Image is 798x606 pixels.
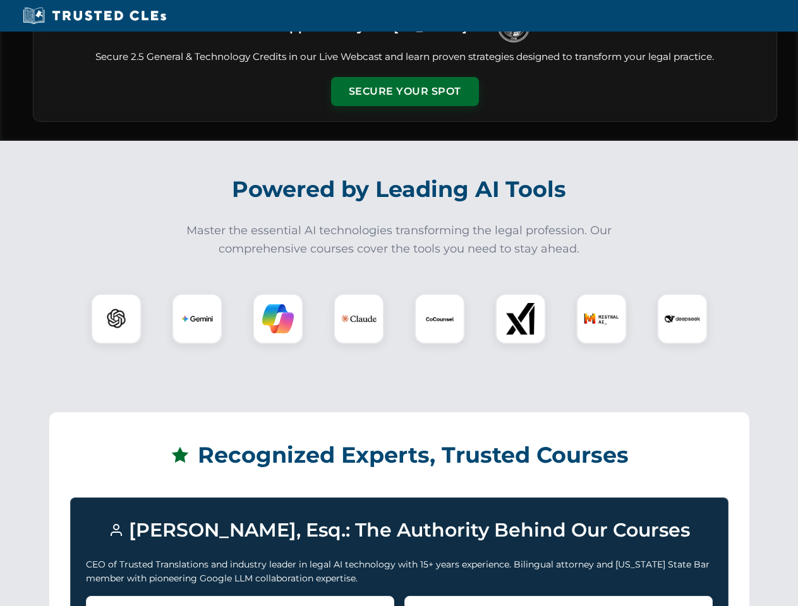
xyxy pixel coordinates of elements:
[70,433,728,477] h2: Recognized Experts, Trusted Courses
[262,303,294,335] img: Copilot Logo
[49,50,761,64] p: Secure 2.5 General & Technology Credits in our Live Webcast and learn proven strategies designed ...
[341,301,377,336] img: Claude Logo
[424,303,456,335] img: CoCounsel Logo
[253,294,303,344] div: Copilot
[331,77,479,106] button: Secure Your Spot
[584,301,619,336] img: Mistral AI Logo
[19,6,170,25] img: Trusted CLEs
[576,294,627,344] div: Mistral AI
[98,300,135,337] img: ChatGPT Logo
[657,294,708,344] div: DeepSeek
[495,294,546,344] div: xAI
[181,303,213,335] img: Gemini Logo
[178,222,620,258] p: Master the essential AI technologies transforming the legal profession. Our comprehensive courses...
[505,303,536,335] img: xAI Logo
[172,294,222,344] div: Gemini
[91,294,142,344] div: ChatGPT
[86,513,713,547] h3: [PERSON_NAME], Esq.: The Authority Behind Our Courses
[334,294,384,344] div: Claude
[49,167,749,211] h2: Powered by Leading AI Tools
[86,557,713,586] p: CEO of Trusted Translations and industry leader in legal AI technology with 15+ years experience....
[665,301,700,336] img: DeepSeek Logo
[414,294,465,344] div: CoCounsel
